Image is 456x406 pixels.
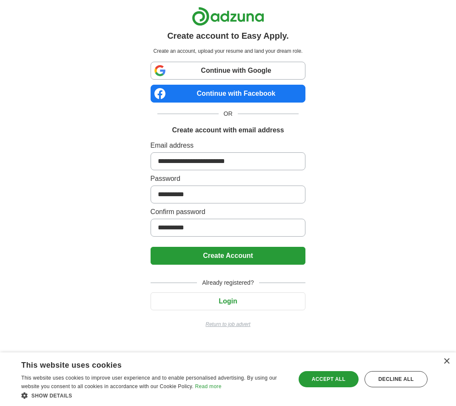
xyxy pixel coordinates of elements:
[192,7,264,26] img: Adzuna logo
[151,247,306,265] button: Create Account
[195,383,222,389] a: Read more, opens a new window
[152,47,304,55] p: Create an account, upload your resume and land your dream role.
[21,375,277,389] span: This website uses cookies to improve user experience and to enable personalised advertising. By u...
[299,371,359,387] div: Accept all
[167,29,289,42] h1: Create account to Easy Apply.
[151,62,306,80] a: Continue with Google
[197,278,259,287] span: Already registered?
[21,391,287,400] div: Show details
[31,393,72,399] span: Show details
[151,297,306,305] a: Login
[151,85,306,103] a: Continue with Facebook
[151,207,306,217] label: Confirm password
[219,109,238,118] span: OR
[151,320,306,328] a: Return to job advert
[172,125,284,135] h1: Create account with email address
[365,371,427,387] div: Decline all
[21,357,266,370] div: This website uses cookies
[151,174,306,184] label: Password
[151,140,306,151] label: Email address
[151,292,306,310] button: Login
[443,358,450,365] div: Close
